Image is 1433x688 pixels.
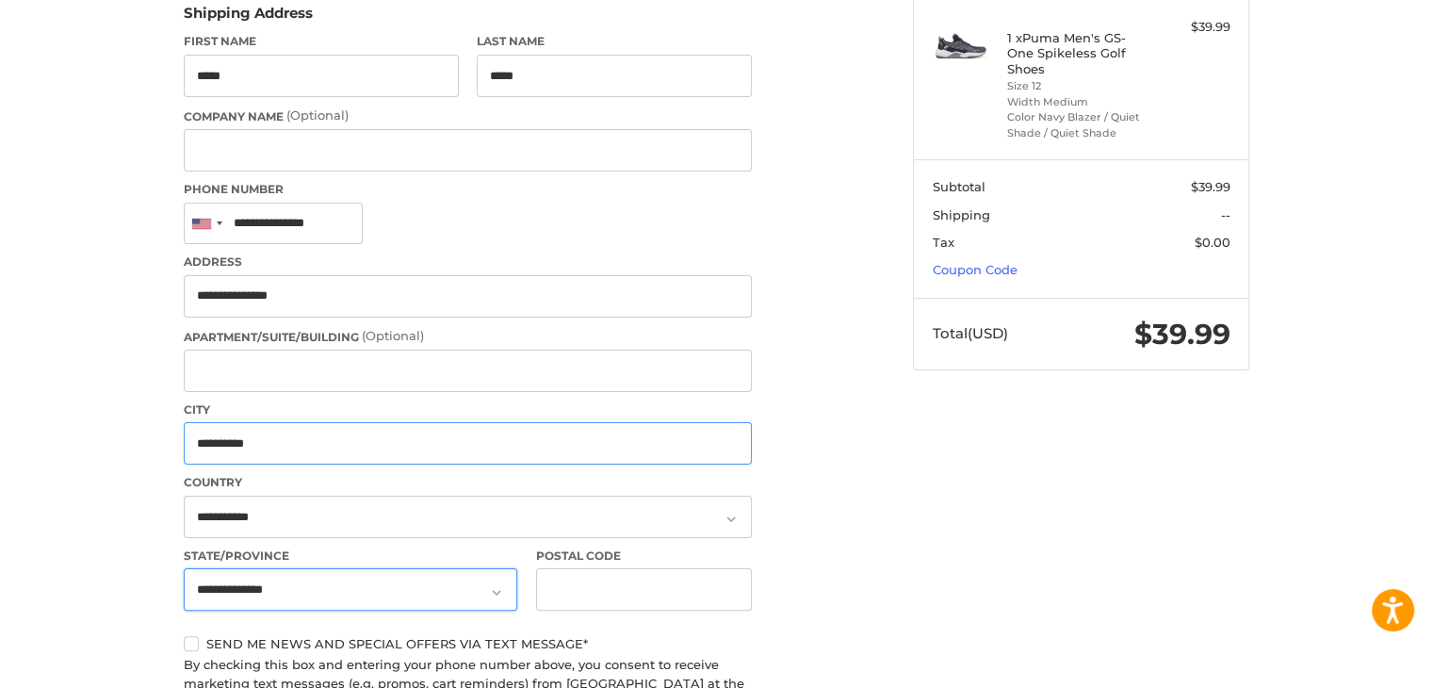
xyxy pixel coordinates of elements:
span: $39.99 [1134,317,1230,352]
span: Tax [933,235,954,250]
label: City [184,401,752,418]
li: Color Navy Blazer / Quiet Shade / Quiet Shade [1007,109,1151,140]
span: Total (USD) [933,324,1008,342]
li: Size 12 [1007,78,1151,94]
small: (Optional) [286,107,349,123]
legend: Shipping Address [184,3,313,33]
label: Company Name [184,106,752,125]
li: Width Medium [1007,94,1151,110]
label: Address [184,254,752,270]
small: (Optional) [362,328,424,343]
label: Postal Code [536,548,753,565]
h4: 1 x Puma Men's GS-One Spikeless Golf Shoes [1007,30,1151,76]
span: Shipping [933,207,990,222]
span: $0.00 [1195,235,1230,250]
label: Send me news and special offers via text message* [184,636,752,651]
span: $39.99 [1191,179,1230,194]
div: United States: +1 [185,204,228,244]
label: Phone Number [184,181,752,198]
span: Subtotal [933,179,985,194]
label: First Name [184,33,459,50]
span: -- [1221,207,1230,222]
label: Apartment/Suite/Building [184,327,752,346]
label: Last Name [477,33,752,50]
div: $39.99 [1156,18,1230,37]
a: Coupon Code [933,262,1018,277]
iframe: Google Customer Reviews [1278,637,1433,688]
label: State/Province [184,548,517,565]
label: Country [184,474,752,491]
